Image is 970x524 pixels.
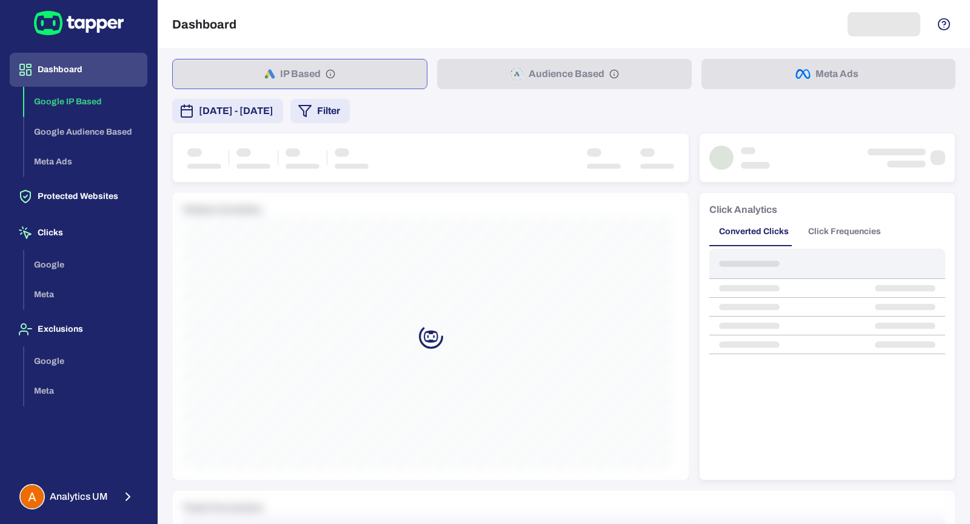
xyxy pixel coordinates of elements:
span: [DATE] - [DATE] [199,104,273,118]
button: Click Frequencies [798,217,891,246]
button: Protected Websites [10,180,147,213]
h5: Dashboard [172,17,236,32]
h6: Click Analytics [709,203,777,217]
button: Analytics UMAnalytics UM [10,479,147,514]
button: [DATE] - [DATE] [172,99,283,123]
button: Dashboard [10,53,147,87]
button: Clicks [10,216,147,250]
a: Exclusions [10,323,147,334]
span: Analytics UM [50,491,108,503]
img: Analytics UM [21,485,44,508]
button: Converted Clicks [709,217,798,246]
a: Protected Websites [10,190,147,201]
a: Dashboard [10,64,147,74]
a: Clicks [10,227,147,237]
button: Exclusions [10,312,147,346]
button: Filter [290,99,350,123]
